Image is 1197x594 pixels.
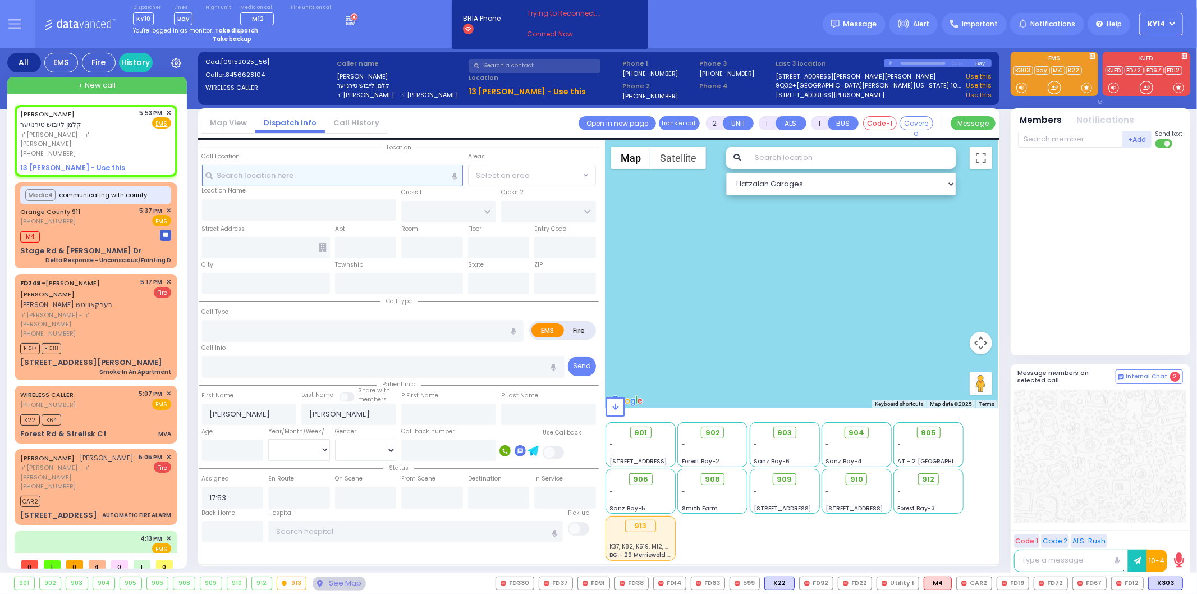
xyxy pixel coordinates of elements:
span: [STREET_ADDRESS][PERSON_NAME] [825,504,932,513]
label: Fire [563,323,595,337]
label: Gender [335,427,356,436]
label: KJFD [1103,56,1190,63]
span: 4 [89,560,106,569]
div: Forest Rd & Strelisk Ct [20,428,107,440]
label: Destination [468,474,502,483]
label: [PHONE_NUMBER] [622,92,678,100]
span: Message [843,19,877,30]
div: FD38 [614,577,649,590]
a: Connect Now [527,29,616,39]
button: ALS-Rush [1071,534,1107,548]
span: EMS [152,399,171,410]
label: State [468,261,484,269]
a: Use this [966,72,992,81]
a: WIRELESS CALLER [20,390,74,399]
label: In Service [534,474,563,483]
span: [PHONE_NUMBER] [20,149,76,158]
span: 0 [111,560,128,569]
label: P First Name [401,391,438,400]
a: Orange County 911 [20,207,80,216]
span: Forest Bay-2 [682,457,719,465]
a: [STREET_ADDRESS][PERSON_NAME] [776,90,885,100]
div: Delta Response - Unconscious/Fainting D [45,256,171,264]
button: Message [951,116,996,130]
img: red-radio-icon.svg [620,581,625,586]
span: Smith Farm [682,504,718,513]
span: Phone 2 [622,81,695,91]
span: 1 [44,560,61,569]
span: FD249 - [20,278,45,287]
a: FD12 [1165,66,1182,75]
label: Street Address [202,225,245,234]
div: Bay [975,59,992,67]
label: Lines [174,4,192,11]
img: Logo [44,17,119,31]
button: Internal Chat 2 [1116,369,1183,384]
label: Room [401,225,418,234]
span: 0 [66,560,83,569]
span: KY10 [133,12,154,25]
span: [PHONE_NUMBER] [20,329,76,338]
span: - [898,449,901,457]
label: קלמן לייבוש טירנויער [337,81,465,90]
div: [STREET_ADDRESS] [20,510,97,521]
span: Sanz Bay-4 [825,457,862,465]
button: ALS [776,116,806,130]
div: FD92 [799,577,833,590]
strong: Take backup [213,35,251,43]
label: Last Name [301,391,333,400]
div: 903 [66,577,88,590]
a: Use this [966,81,992,90]
div: 902 [40,577,61,590]
span: K37, K82, K519, M12, M16 [610,542,676,551]
div: FD14 [653,577,686,590]
strong: Take dispatch [215,26,258,35]
span: BG - 29 Merriewold S. [610,551,673,559]
span: - [754,440,757,449]
label: Apt [335,225,345,234]
span: BRIA Phone [463,13,501,24]
img: Google [608,394,645,408]
span: 0 [21,560,38,569]
a: Open in new page [579,116,656,130]
span: 5:05 PM [139,453,163,462]
span: ✕ [166,206,171,216]
button: Transfer call [659,116,700,130]
label: Back Home [202,509,236,518]
div: EMS [44,53,78,72]
div: BLS [764,577,795,590]
img: red-radio-icon.svg [544,581,549,586]
span: Sanz Bay-6 [754,457,790,465]
span: You're logged in as monitor. [133,26,213,35]
span: 8456628104 [226,70,265,79]
img: red-radio-icon.svg [961,581,967,586]
label: Cross 2 [501,188,524,197]
input: Search location here [202,165,463,186]
u: 13 [PERSON_NAME] - Use this [20,163,125,172]
span: [PHONE_NUMBER] [20,217,76,226]
button: Map camera controls [970,332,992,354]
input: Search hospital [268,521,563,542]
a: FD72 [1125,66,1144,75]
a: M4 [1051,66,1065,75]
label: Call back number [401,427,455,436]
span: KY14 [1148,19,1166,29]
span: Fire [154,462,171,473]
span: Alert [913,19,929,29]
button: Notifications [1077,114,1135,127]
span: Forest Bay-3 [898,504,935,513]
div: K303 [1148,577,1183,590]
label: Call Type [202,308,229,317]
span: 912 [923,474,935,485]
span: CAR2 [20,496,40,507]
a: FD67 [1145,66,1164,75]
img: red-radio-icon.svg [1077,581,1083,586]
a: KJFD [1106,66,1123,75]
label: Township [335,261,363,269]
img: red-radio-icon.svg [1116,581,1122,586]
span: Internal Chat [1126,373,1168,381]
label: City [202,261,214,269]
span: Status [383,464,414,472]
button: +Add [1123,131,1152,148]
div: BLS [1148,577,1183,590]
